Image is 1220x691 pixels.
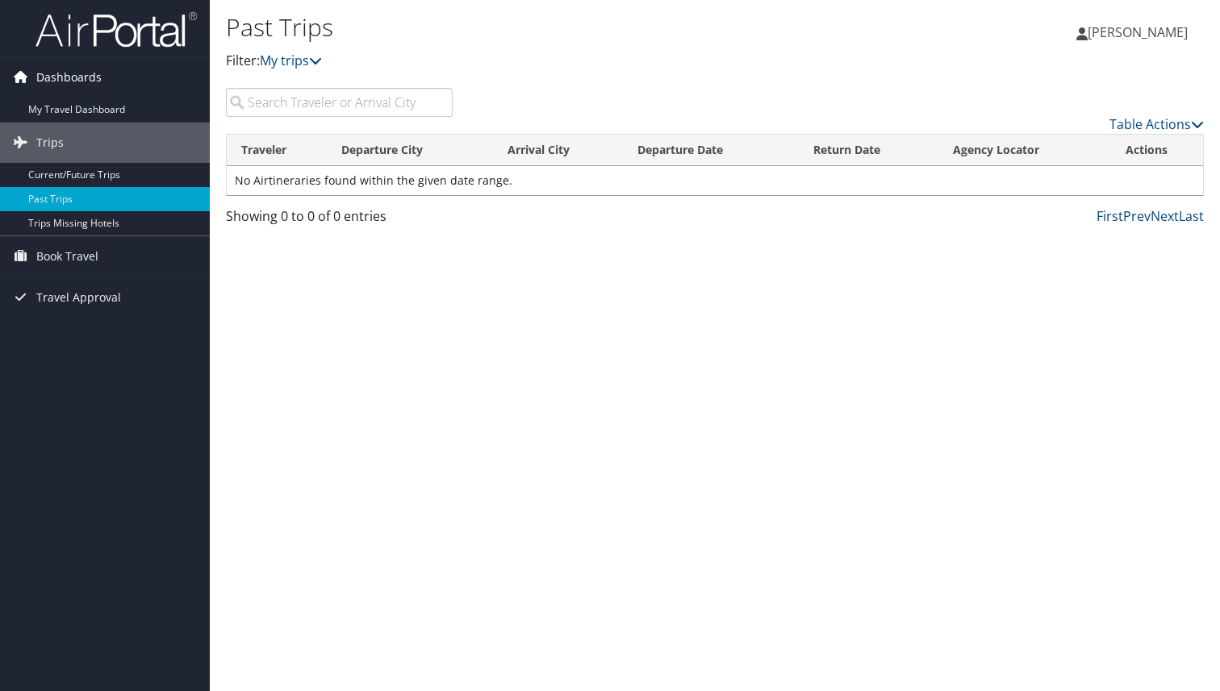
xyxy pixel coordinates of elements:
[1151,207,1179,225] a: Next
[227,135,327,166] th: Traveler: activate to sort column ascending
[1179,207,1204,225] a: Last
[1123,207,1151,225] a: Prev
[36,57,102,98] span: Dashboards
[493,135,623,166] th: Arrival City: activate to sort column ascending
[799,135,938,166] th: Return Date: activate to sort column ascending
[260,52,322,69] a: My trips
[1109,115,1204,133] a: Table Actions
[1097,207,1123,225] a: First
[227,166,1203,195] td: No Airtineraries found within the given date range.
[938,135,1111,166] th: Agency Locator: activate to sort column ascending
[1076,8,1204,56] a: [PERSON_NAME]
[226,88,453,117] input: Search Traveler or Arrival City
[1111,135,1203,166] th: Actions
[1088,23,1188,41] span: [PERSON_NAME]
[36,277,121,318] span: Travel Approval
[327,135,493,166] th: Departure City: activate to sort column ascending
[623,135,798,166] th: Departure Date: activate to sort column ascending
[226,206,453,234] div: Showing 0 to 0 of 0 entries
[226,10,878,44] h1: Past Trips
[36,10,197,48] img: airportal-logo.png
[36,123,64,163] span: Trips
[226,51,878,72] p: Filter:
[36,236,98,277] span: Book Travel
